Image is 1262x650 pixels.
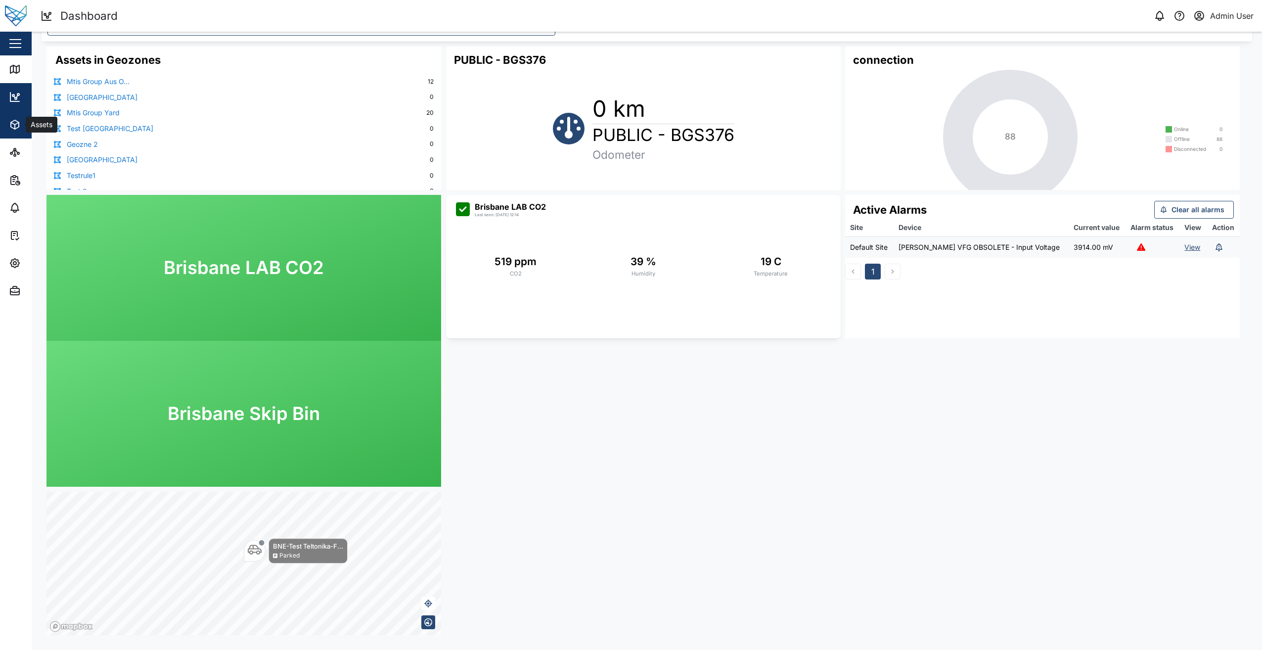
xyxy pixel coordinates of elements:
h3: connection [853,52,914,68]
span: Clear all alarms [1172,201,1224,218]
th: Alarm status [1126,219,1179,236]
div: 0 [430,171,434,181]
div: 20 [426,108,434,118]
div: 0 [1211,147,1222,151]
div: 0 [430,139,434,149]
a: Mapbox logo [49,621,93,632]
td: 3914.00 mV [1069,236,1126,258]
div: Sites [26,147,49,158]
button: Admin User [1192,9,1254,23]
div: Brisbane LAB CO2 [475,201,546,213]
a: Test [GEOGRAPHIC_DATA] [67,123,153,134]
div: Dashboard [60,7,118,25]
a: Geozne 2 [67,139,98,150]
div: 0 [430,155,434,165]
div: Last seen: [DATE] 12:14 [475,212,519,218]
div: Temperature [754,270,788,278]
div: Settings [26,258,61,269]
div: Assets [26,119,56,130]
div: 0 [430,124,434,134]
canvas: Map [46,492,441,635]
div: Disconnected [1174,147,1206,151]
div: Dashboard [26,92,70,102]
a: Brisbane Skip Bin [46,341,441,487]
div: Admin User [1210,10,1254,22]
a: [GEOGRAPHIC_DATA] [67,92,137,103]
tspan: 88 [1005,132,1016,141]
td: [PERSON_NAME] VFG OBSOLETE - Input Voltage [894,236,1069,258]
h3: PUBLIC - BGS376 [454,52,546,68]
div: 0 [1201,127,1222,132]
h3: Active Alarms [853,202,927,218]
div: Humidity [631,270,655,278]
div: 19 C [761,254,781,270]
div: Parked [279,551,300,560]
td: Default Site [845,236,894,258]
th: Device [894,219,1069,236]
div: Map marker [244,538,348,563]
th: Site [845,219,894,236]
img: Main Logo [5,5,27,27]
a: Brisbane LAB CO2 [46,195,441,341]
div: 88 [1201,137,1222,141]
button: 1 [865,264,881,279]
div: Online [1174,127,1196,132]
th: View [1179,219,1207,236]
div: Offline [1174,137,1196,141]
div: 39 % [631,254,656,270]
a: Test 2 [67,186,87,197]
span: Brisbane LAB CO2 [164,254,324,281]
h1: PUBLIC - BGS376 [592,124,734,146]
a: Testrule1 [67,170,95,181]
div: 0 [430,93,434,102]
div: Reports [26,175,59,186]
div: Tasks [26,230,53,241]
a: View [1184,243,1200,251]
div: Map [26,64,48,75]
div: Admin [26,285,55,296]
div: CO2 [510,270,522,278]
button: Clear all alarms [1154,201,1234,219]
div: 519 ppm [495,254,537,270]
th: Action [1207,219,1240,236]
div: 0 [430,186,434,196]
h1: 0 km [592,94,734,124]
h3: Assets in Geozones [55,52,161,68]
div: BNE-Test Teltonika-F... [273,541,343,551]
a: Mtis Group Aus O... [67,76,130,87]
th: Current value [1069,219,1126,236]
div: Alarms [26,202,56,213]
a: Mtis Group Yard [67,107,120,118]
span: Brisbane Skip Bin [168,400,320,427]
div: 12 [428,77,434,87]
div: Odometer [592,146,734,163]
a: [GEOGRAPHIC_DATA] [67,154,137,165]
